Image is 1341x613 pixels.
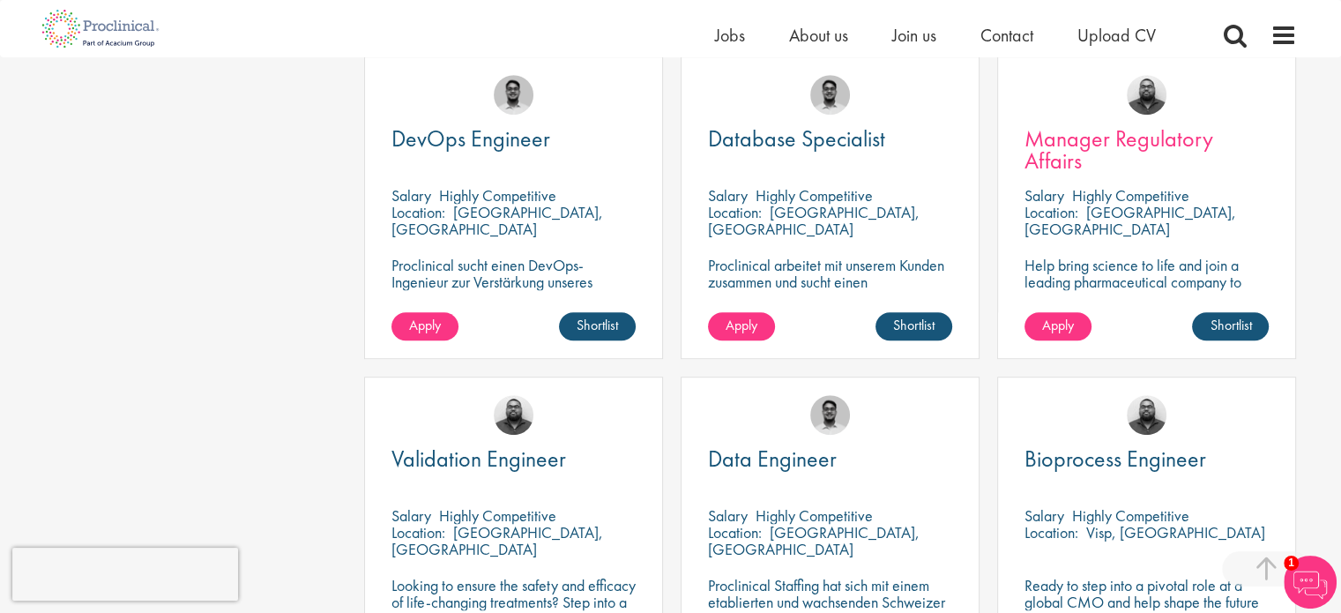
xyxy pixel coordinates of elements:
img: Ashley Bennett [1127,395,1166,435]
span: Salary [1024,505,1064,526]
span: Validation Engineer [391,444,566,474]
span: Manager Regulatory Affairs [1024,123,1213,176]
a: Database Specialist [708,128,952,150]
a: Join us [892,24,936,47]
p: [GEOGRAPHIC_DATA], [GEOGRAPHIC_DATA] [708,202,920,239]
span: 1 [1284,556,1299,571]
a: Apply [1024,312,1091,340]
span: Apply [726,316,757,334]
span: Salary [708,185,748,206]
p: Highly Competitive [1072,505,1189,526]
span: Location: [1024,202,1078,222]
p: [GEOGRAPHIC_DATA], [GEOGRAPHIC_DATA] [1024,202,1236,239]
span: Salary [708,505,748,526]
span: Data Engineer [708,444,837,474]
span: Database Specialist [708,123,885,153]
a: Jobs [715,24,745,47]
a: Manager Regulatory Affairs [1024,128,1269,172]
a: Apply [708,312,775,340]
a: Contact [980,24,1033,47]
p: Highly Competitive [756,185,873,206]
p: [GEOGRAPHIC_DATA], [GEOGRAPHIC_DATA] [391,202,603,239]
span: Apply [1042,316,1074,334]
p: Highly Competitive [439,505,556,526]
span: Bioprocess Engineer [1024,444,1206,474]
p: [GEOGRAPHIC_DATA], [GEOGRAPHIC_DATA] [391,522,603,559]
a: Bioprocess Engineer [1024,448,1269,470]
a: Shortlist [1192,312,1269,340]
span: Location: [391,522,445,542]
span: Location: [708,202,762,222]
span: Location: [708,522,762,542]
a: Validation Engineer [391,448,636,470]
p: Highly Competitive [756,505,873,526]
img: Ashley Bennett [494,395,533,435]
a: Shortlist [875,312,952,340]
a: Apply [391,312,458,340]
img: Ashley Bennett [1127,75,1166,115]
iframe: reCAPTCHA [12,548,238,601]
span: Salary [1024,185,1064,206]
span: Location: [1024,522,1078,542]
p: Visp, [GEOGRAPHIC_DATA] [1086,522,1265,542]
p: Proclinical sucht einen DevOps-Ingenieur zur Verstärkung unseres Kundenteams in [GEOGRAPHIC_DATA]. [391,257,636,324]
img: Chatbot [1284,556,1337,609]
span: Salary [391,505,431,526]
p: [GEOGRAPHIC_DATA], [GEOGRAPHIC_DATA] [708,522,920,559]
span: Salary [391,185,431,206]
a: Data Engineer [708,448,952,470]
a: Shortlist [559,312,636,340]
p: Highly Competitive [439,185,556,206]
img: Timothy Deschamps [810,395,850,435]
a: About us [789,24,848,47]
p: Highly Competitive [1072,185,1189,206]
a: DevOps Engineer [391,128,636,150]
img: Timothy Deschamps [810,75,850,115]
span: Apply [409,316,441,334]
img: Timothy Deschamps [494,75,533,115]
span: DevOps Engineer [391,123,550,153]
span: Location: [391,202,445,222]
a: Upload CV [1077,24,1156,47]
p: Help bring science to life and join a leading pharmaceutical company to play a key role in delive... [1024,257,1269,340]
p: Proclinical arbeitet mit unserem Kunden zusammen und sucht einen Datenbankspezialisten zur Verstä... [708,257,952,340]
